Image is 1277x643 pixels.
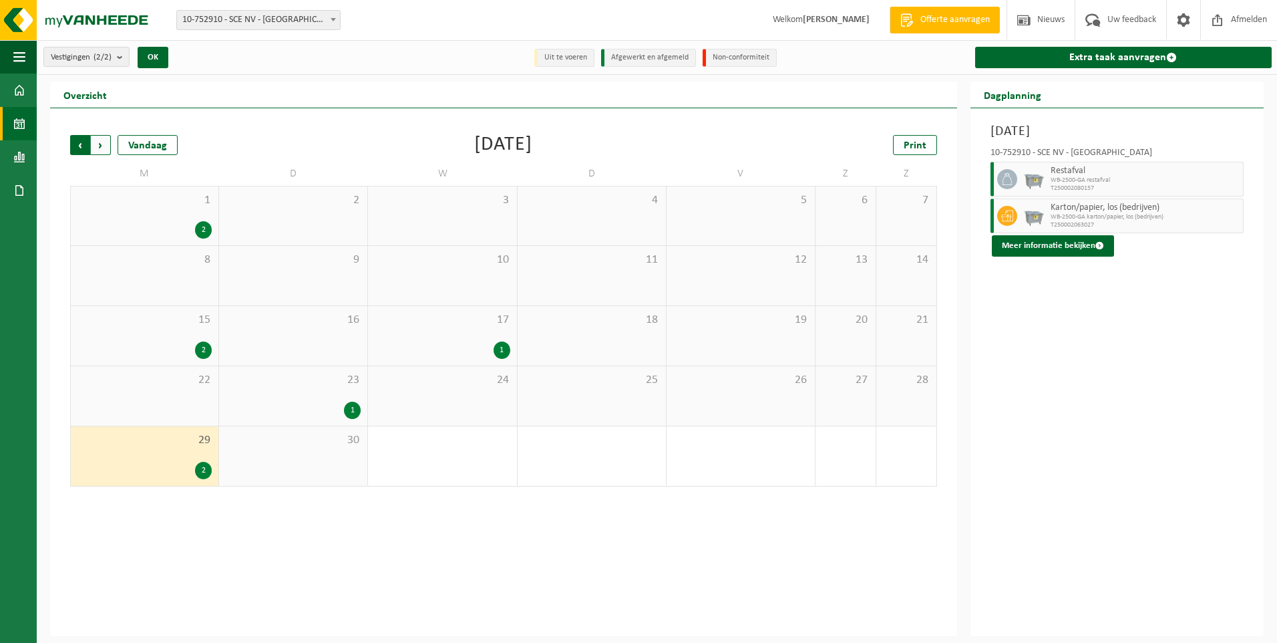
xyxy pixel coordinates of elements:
[822,373,869,388] span: 27
[1051,176,1240,184] span: WB-2500-GA restafval
[375,313,510,328] span: 17
[474,135,532,155] div: [DATE]
[970,82,1055,108] h2: Dagplanning
[673,193,808,208] span: 5
[975,47,1272,68] a: Extra taak aanvragen
[822,193,869,208] span: 6
[822,313,869,328] span: 20
[890,7,1000,33] a: Offerte aanvragen
[94,53,112,61] count: (2/2)
[226,193,361,208] span: 2
[77,313,212,328] span: 15
[917,13,993,27] span: Offerte aanvragen
[803,15,870,25] strong: [PERSON_NAME]
[176,10,341,30] span: 10-752910 - SCE NV - LICHTERVELDE
[904,140,926,151] span: Print
[883,313,930,328] span: 21
[368,162,517,186] td: W
[893,135,937,155] a: Print
[375,373,510,388] span: 24
[1024,206,1044,226] img: WB-2500-GAL-GY-01
[375,193,510,208] span: 3
[883,193,930,208] span: 7
[883,253,930,267] span: 14
[91,135,111,155] span: Volgende
[77,373,212,388] span: 22
[1051,166,1240,176] span: Restafval
[344,402,361,419] div: 1
[118,135,178,155] div: Vandaag
[524,193,659,208] span: 4
[524,253,659,267] span: 11
[1051,203,1240,213] span: Karton/papier, los (bedrijven)
[219,162,368,186] td: D
[673,313,808,328] span: 19
[534,49,594,67] li: Uit te voeren
[195,221,212,239] div: 2
[70,162,219,186] td: M
[226,253,361,267] span: 9
[77,193,212,208] span: 1
[51,47,112,68] span: Vestigingen
[518,162,667,186] td: D
[673,253,808,267] span: 12
[77,253,212,267] span: 8
[524,313,659,328] span: 18
[70,135,90,155] span: Vorige
[77,433,212,448] span: 29
[815,162,876,186] td: Z
[673,373,808,388] span: 26
[1051,184,1240,192] span: T250002080157
[524,373,659,388] span: 25
[138,47,168,68] button: OK
[883,373,930,388] span: 28
[992,235,1114,257] button: Meer informatie bekijken
[43,47,130,67] button: Vestigingen(2/2)
[375,253,510,267] span: 10
[822,253,869,267] span: 13
[1024,169,1044,189] img: WB-2500-GAL-GY-01
[1051,213,1240,221] span: WB-2500-GA karton/papier, los (bedrijven)
[226,313,361,328] span: 16
[990,148,1244,162] div: 10-752910 - SCE NV - [GEOGRAPHIC_DATA]
[50,82,120,108] h2: Overzicht
[226,373,361,388] span: 23
[177,11,340,29] span: 10-752910 - SCE NV - LICHTERVELDE
[1051,221,1240,229] span: T250002063027
[494,342,510,359] div: 1
[195,462,212,479] div: 2
[601,49,696,67] li: Afgewerkt en afgemeld
[876,162,937,186] td: Z
[667,162,815,186] td: V
[195,342,212,359] div: 2
[990,122,1244,142] h3: [DATE]
[703,49,777,67] li: Non-conformiteit
[226,433,361,448] span: 30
